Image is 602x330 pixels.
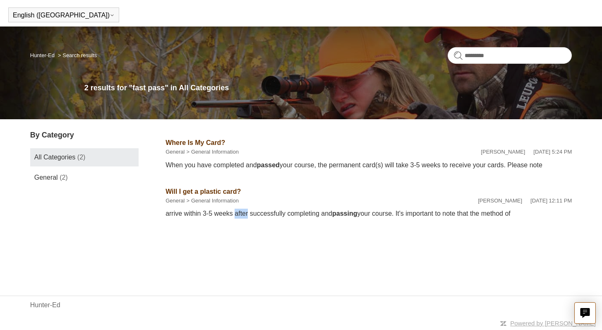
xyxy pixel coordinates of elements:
[478,197,522,205] li: [PERSON_NAME]
[533,149,572,155] time: 02/12/2024, 17:24
[530,198,572,204] time: 04/08/2025, 12:11
[30,130,139,141] h3: By Category
[30,148,139,166] a: All Categories (2)
[165,198,185,204] a: General
[30,169,139,187] a: General (2)
[448,47,572,64] input: Search
[332,210,357,217] em: passing
[30,300,60,310] a: Hunter-Ed
[257,161,280,169] em: passed
[34,174,58,181] span: General
[84,82,572,94] h1: 2 results for "fast pass" in All Categories
[165,149,185,155] a: General
[165,160,572,170] div: When you have completed and your course, the permanent card(s) will take 3-5 weeks to receive you...
[30,52,56,58] li: Hunter-Ed
[77,154,86,161] span: (2)
[13,12,115,19] button: English ([GEOGRAPHIC_DATA])
[481,148,525,156] li: [PERSON_NAME]
[165,139,225,146] a: Where Is My Card?
[185,197,239,205] li: General Information
[191,149,239,155] a: General Information
[165,188,241,195] a: Will I get a plastic card?
[165,148,185,156] li: General
[574,302,596,324] button: Live chat
[165,197,185,205] li: General
[185,148,239,156] li: General Information
[191,198,239,204] a: General Information
[30,52,55,58] a: Hunter-Ed
[56,52,97,58] li: Search results
[165,209,572,219] div: arrive within 3-5 weeks after successfully completing and your course. It's important to note tha...
[510,320,596,327] a: Powered by [PERSON_NAME]
[60,174,68,181] span: (2)
[34,154,76,161] span: All Categories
